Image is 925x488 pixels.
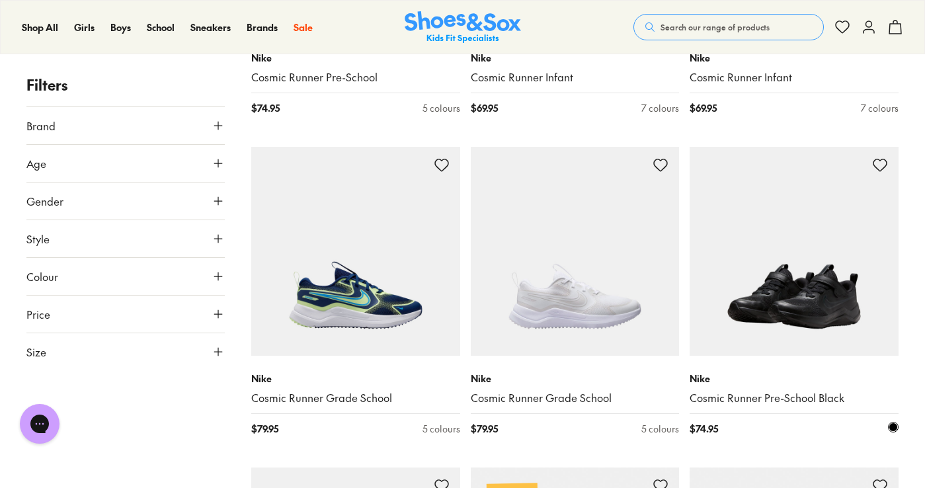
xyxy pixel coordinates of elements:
span: $ 69.95 [471,101,498,115]
p: Nike [471,51,680,65]
div: 5 colours [422,101,460,115]
span: $ 69.95 [690,101,717,115]
span: $ 79.95 [251,422,278,436]
div: 5 colours [422,422,460,436]
a: School [147,20,175,34]
button: Gender [26,183,225,220]
p: Nike [251,51,460,65]
p: Filters [26,74,225,96]
a: Boys [110,20,131,34]
div: 5 colours [641,422,679,436]
span: Size [26,344,46,360]
span: Gender [26,193,63,209]
a: Shoes & Sox [405,11,521,44]
span: Price [26,306,50,322]
p: Nike [251,372,460,386]
span: Brand [26,118,56,134]
p: Nike [471,372,680,386]
iframe: Gorgias live chat messenger [13,399,66,448]
a: Shop All [22,20,58,34]
a: Cosmic Runner Infant [471,70,680,85]
a: Cosmic Runner Infant [690,70,899,85]
span: Search our range of products [661,21,770,33]
span: $ 74.95 [251,101,280,115]
a: Cosmic Runner Pre-School Black [690,391,899,405]
button: Price [26,296,225,333]
a: Cosmic Runner Grade School [251,391,460,405]
span: Colour [26,268,58,284]
img: SNS_Logo_Responsive.svg [405,11,521,44]
button: Colour [26,258,225,295]
a: Girls [74,20,95,34]
button: Search our range of products [633,14,824,40]
span: Age [26,155,46,171]
span: $ 74.95 [690,422,718,436]
a: Sneakers [190,20,231,34]
button: Style [26,220,225,257]
button: Size [26,333,225,370]
a: Sale [294,20,313,34]
a: Cosmic Runner Pre-School [251,70,460,85]
a: Cosmic Runner Grade School [471,391,680,405]
button: Brand [26,107,225,144]
button: Age [26,145,225,182]
span: Style [26,231,50,247]
p: Nike [690,372,899,386]
a: Brands [247,20,278,34]
span: $ 79.95 [471,422,498,436]
div: 7 colours [861,101,899,115]
div: 7 colours [641,101,679,115]
p: Nike [690,51,899,65]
